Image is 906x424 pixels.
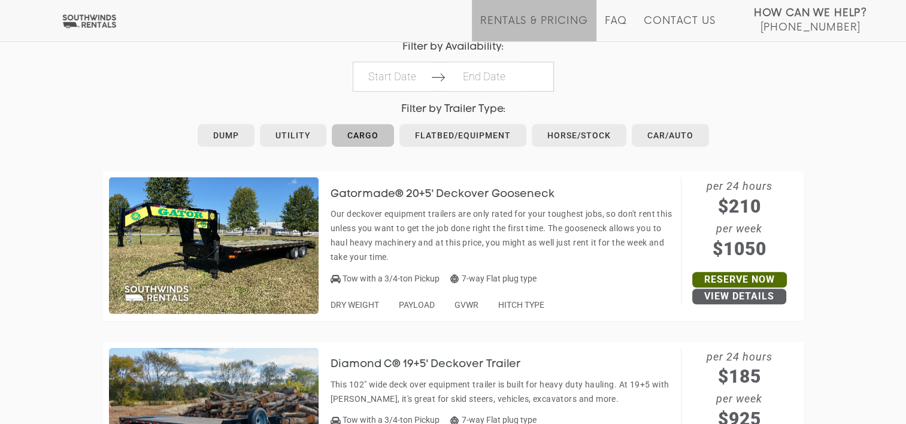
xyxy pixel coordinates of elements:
[332,124,394,147] a: Cargo
[399,124,526,147] a: Flatbed/Equipment
[103,104,804,115] h4: Filter by Trailer Type:
[498,300,544,310] span: HITCH TYPE
[399,300,435,310] span: PAYLOAD
[692,272,787,287] a: Reserve Now
[60,14,119,29] img: Southwinds Rentals Logo
[681,177,798,262] span: per 24 hours per week
[644,15,715,41] a: Contact Us
[532,124,626,147] a: Horse/Stock
[103,41,804,53] h4: Filter by Availability:
[760,22,860,34] span: [PHONE_NUMBER]
[754,7,867,19] strong: How Can We Help?
[331,189,572,198] a: Gatormade® 20+5' Deckover Gooseneck
[331,377,675,406] p: This 102" wide deck over equipment trailer is built for heavy duty hauling. At 19+5 with [PERSON_...
[480,15,587,41] a: Rentals & Pricing
[681,235,798,262] span: $1050
[450,274,537,283] span: 7-way Flat plug type
[331,359,539,369] a: Diamond C® 19+5' Deckover Trailer
[331,359,539,371] h3: Diamond C® 19+5' Deckover Trailer
[692,289,786,304] a: View Details
[331,207,675,264] p: Our deckover equipment trailers are only rated for your toughest jobs, so don't rent this unless ...
[198,124,254,147] a: Dump
[109,177,319,314] img: SW012 - Gatormade 20+5' Deckover Gooseneck
[331,189,572,201] h3: Gatormade® 20+5' Deckover Gooseneck
[754,6,867,32] a: How Can We Help? [PHONE_NUMBER]
[454,300,478,310] span: GVWR
[331,300,379,310] span: DRY WEIGHT
[681,363,798,390] span: $185
[632,124,709,147] a: Car/Auto
[260,124,326,147] a: Utility
[681,193,798,220] span: $210
[605,15,628,41] a: FAQ
[343,274,440,283] span: Tow with a 3/4-ton Pickup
